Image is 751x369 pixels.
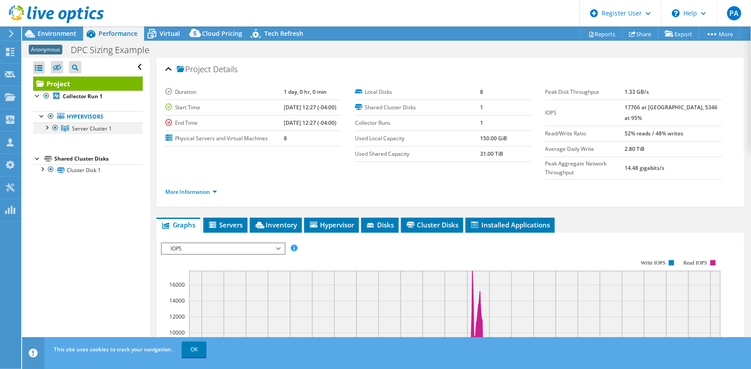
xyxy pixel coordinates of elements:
b: 1 [480,104,483,111]
span: PA [727,6,741,20]
b: 17766 at [GEOGRAPHIC_DATA], 5346 at 95% [625,104,717,122]
label: Collector Runs [355,119,480,127]
text: 12000 [169,313,185,320]
label: End Time [165,119,284,127]
h1: DPC Sizing Example [67,45,163,55]
a: More Information [165,188,217,196]
span: Anonymous [29,45,62,54]
b: 52% reads / 48% writes [625,130,683,137]
a: Collector Run 1 [33,91,143,102]
span: Performance [99,29,137,38]
span: Servers [208,220,243,229]
label: Average Daily Write [545,145,625,154]
label: Physical Servers and Virtual Machines [165,134,284,143]
b: 1 [480,119,483,127]
div: Shared Cluster Disks [54,154,143,164]
b: 31.00 TiB [480,150,503,158]
text: 16000 [169,281,185,288]
span: Environment [38,29,76,38]
a: Cluster Disk 1 [33,164,143,176]
a: Server Cluster 1 [33,123,143,134]
label: Peak Aggregate Network Throughput [545,159,625,177]
label: Used Shared Capacity [355,150,480,158]
span: Hypervisor [309,220,355,229]
b: 14.48 gigabits/s [625,164,664,172]
label: Start Time [165,103,284,112]
a: More [699,27,740,41]
span: Graphs [161,220,196,229]
span: Virtual [160,29,180,38]
b: Collector Run 1 [63,92,103,100]
span: Installed Applications [470,220,550,229]
text: 10000 [169,329,185,336]
b: 150.00 GiB [480,135,507,142]
a: Reports [580,27,623,41]
b: 1 day, 0 hr, 0 min [284,88,327,96]
span: Project [177,65,211,74]
label: Used Local Capacity [355,134,480,143]
label: Shared Cluster Disks [355,103,480,112]
b: [DATE] 12:27 (-04:00) [284,104,336,111]
label: Peak Disk Throughput [545,88,625,96]
text: 14000 [169,297,185,304]
span: Server Cluster 1 [72,125,112,132]
text: Write IOPS [641,260,666,266]
label: Duration [165,88,284,96]
span: IOPS [166,243,280,254]
span: Cloud Pricing [202,29,242,38]
span: Cluster Disks [405,220,459,229]
a: Export [658,27,699,41]
b: [DATE] 12:27 (-04:00) [284,119,336,127]
span: Tech Refresh [264,29,303,38]
label: Read/Write Ratio [545,129,625,138]
span: This site uses cookies to track your navigation. [54,346,172,353]
svg: \n [672,9,680,17]
b: 1.33 GB/s [625,88,649,96]
text: Read IOPS [683,260,707,266]
a: Share [622,27,659,41]
b: 2.80 TiB [625,145,644,153]
span: Disks [366,220,394,229]
span: Details [213,64,238,74]
a: OK [182,342,206,357]
b: 8 [480,88,483,96]
a: Project [33,77,143,91]
b: 8 [284,135,287,142]
label: Local Disks [355,88,480,96]
a: Hypervisors [33,111,143,123]
span: Inventory [254,220,297,229]
label: IOPS [545,108,625,117]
